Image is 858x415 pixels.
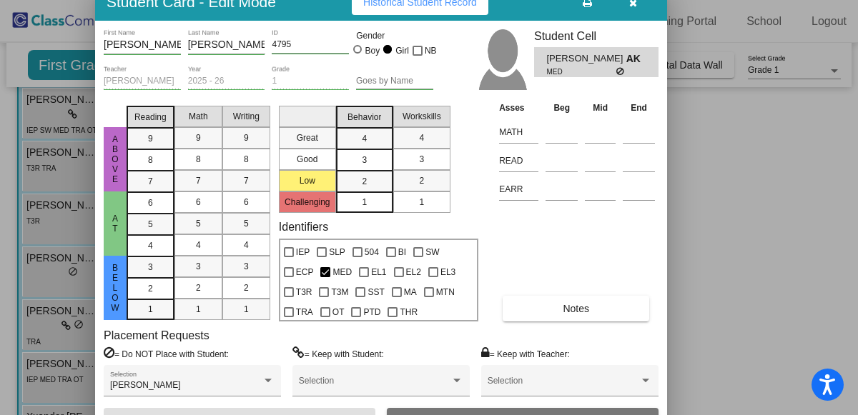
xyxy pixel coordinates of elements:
[296,304,313,321] span: TRA
[403,110,441,123] span: Workskills
[395,44,409,57] div: Girl
[329,244,345,261] span: SLP
[196,281,201,294] span: 2
[619,100,659,116] th: End
[134,111,167,124] span: Reading
[244,239,249,251] span: 4
[233,110,260,123] span: Writing
[481,346,570,361] label: = Keep with Teacher:
[148,196,153,209] span: 6
[332,264,352,281] span: MED
[244,217,249,230] span: 5
[356,29,433,42] mat-label: Gender
[244,196,249,209] span: 6
[436,284,455,301] span: MTN
[495,100,542,116] th: Asses
[362,175,367,188] span: 2
[109,214,122,234] span: At
[362,154,367,166] span: 3
[148,154,153,166] span: 8
[419,153,424,166] span: 3
[188,76,265,86] input: year
[244,153,249,166] span: 8
[563,303,589,314] span: Notes
[196,239,201,251] span: 4
[196,174,201,187] span: 7
[104,329,209,342] label: Placement Requests
[196,303,201,316] span: 1
[189,110,208,123] span: Math
[365,44,380,57] div: Boy
[440,264,455,281] span: EL3
[542,100,581,116] th: Beg
[148,132,153,145] span: 9
[244,281,249,294] span: 2
[398,244,406,261] span: BI
[244,303,249,316] span: 1
[499,150,538,171] input: assessment
[347,111,381,124] span: Behavior
[272,76,349,86] input: grade
[196,153,201,166] span: 8
[356,76,433,86] input: goes by name
[362,132,367,145] span: 4
[148,239,153,252] span: 4
[503,296,649,321] button: Notes
[331,284,348,301] span: T3M
[292,346,384,361] label: = Keep with Student:
[104,76,181,86] input: teacher
[425,244,439,261] span: SW
[332,304,345,321] span: OT
[148,218,153,231] span: 5
[400,304,418,321] span: THR
[499,179,538,200] input: assessment
[371,264,386,281] span: EL1
[363,304,380,321] span: PTD
[404,284,417,301] span: MA
[244,131,249,144] span: 9
[419,196,424,209] span: 1
[534,29,659,43] h3: Student Cell
[148,303,153,316] span: 1
[279,220,328,234] label: Identifiers
[419,174,424,187] span: 2
[581,100,619,116] th: Mid
[419,131,424,144] span: 4
[110,380,181,390] span: [PERSON_NAME]
[499,121,538,143] input: assessment
[406,264,421,281] span: EL2
[109,263,122,313] span: Below
[109,134,122,184] span: Above
[104,346,229,361] label: = Do NOT Place with Student:
[368,284,384,301] span: SST
[546,51,626,66] span: [PERSON_NAME]
[148,261,153,274] span: 3
[196,196,201,209] span: 6
[244,260,249,273] span: 3
[196,217,201,230] span: 5
[196,260,201,273] span: 3
[296,284,312,301] span: T3R
[272,40,349,50] input: Enter ID
[196,131,201,144] span: 9
[296,264,314,281] span: ECP
[148,282,153,295] span: 2
[296,244,310,261] span: IEP
[148,175,153,188] span: 7
[546,66,616,77] span: MED
[365,244,379,261] span: 504
[626,51,646,66] span: AK
[244,174,249,187] span: 7
[362,196,367,209] span: 1
[425,42,437,59] span: NB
